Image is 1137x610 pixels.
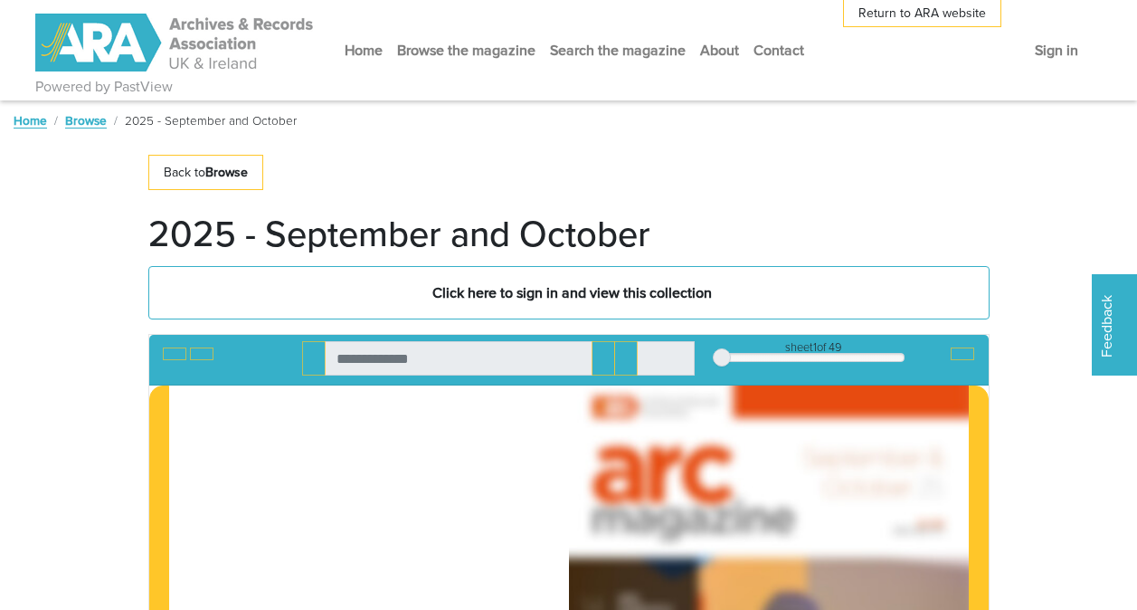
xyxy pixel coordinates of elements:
[302,341,326,376] button: Search
[1092,274,1137,376] a: Would you like to provide feedback?
[1028,26,1085,74] a: Sign in
[125,111,297,129] span: 2025 - September and October
[951,348,974,360] button: Full screen mode
[746,26,811,74] a: Contact
[337,26,390,74] a: Home
[148,212,650,255] h1: 2025 - September and October
[163,348,186,360] button: Toggle text selection (Alt+T)
[65,111,107,129] a: Browse
[148,266,990,319] a: Click here to sign in and view this collection
[722,338,905,356] div: sheet of 49
[858,4,986,23] span: Return to ARA website
[592,341,615,376] button: Previous Match
[693,26,746,74] a: About
[190,348,213,360] button: Open transcription window
[148,155,263,190] a: Back toBrowse
[1095,295,1117,357] span: Feedback
[543,26,693,74] a: Search the magazine
[390,26,543,74] a: Browse the magazine
[14,111,47,129] a: Home
[35,14,316,71] img: ARA - ARC Magazine | Powered by PastView
[35,4,316,82] a: ARA - ARC Magazine | Powered by PastView logo
[614,341,638,376] button: Next Match
[432,282,712,302] strong: Click here to sign in and view this collection
[205,163,248,181] strong: Browse
[35,76,173,98] a: Powered by PastView
[325,341,592,376] input: Search for
[813,338,817,356] span: 1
